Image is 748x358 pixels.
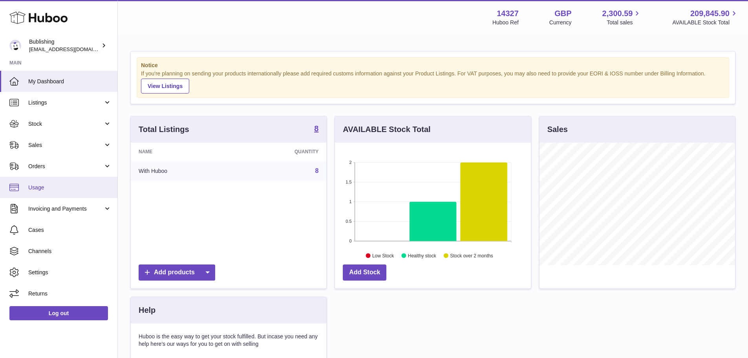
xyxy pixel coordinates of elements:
a: Add products [139,264,215,281]
span: Listings [28,99,103,106]
div: Huboo Ref [492,19,519,26]
th: Quantity [234,143,326,161]
text: Healthy stock [408,253,437,258]
text: 2 [349,160,352,165]
a: 2,300.59 Total sales [602,8,642,26]
span: Orders [28,163,103,170]
text: Stock over 2 months [450,253,493,258]
td: With Huboo [131,161,234,181]
text: Low Stock [372,253,394,258]
div: Bublishing [29,38,100,53]
h3: AVAILABLE Stock Total [343,124,430,135]
p: Huboo is the easy way to get your stock fulfilled. But incase you need any help here's our ways f... [139,333,318,348]
a: 8 [315,167,318,174]
span: AVAILABLE Stock Total [672,19,739,26]
strong: GBP [554,8,571,19]
a: 8 [314,125,318,134]
span: Returns [28,290,112,297]
span: [EMAIL_ADDRESS][DOMAIN_NAME] [29,46,115,52]
text: 1 [349,199,352,204]
h3: Sales [547,124,568,135]
span: Channels [28,248,112,255]
span: 2,300.59 [602,8,633,19]
strong: 14327 [497,8,519,19]
a: 209,845.90 AVAILABLE Stock Total [672,8,739,26]
text: 0 [349,239,352,243]
a: Add Stock [343,264,386,281]
strong: 8 [314,125,318,132]
span: 209,845.90 [690,8,730,19]
a: View Listings [141,79,189,94]
a: Log out [9,306,108,320]
span: Usage [28,184,112,191]
span: My Dashboard [28,78,112,85]
span: Total sales [607,19,642,26]
span: Cases [28,226,112,234]
img: internalAdmin-14327@internal.huboo.com [9,40,21,51]
text: 0.5 [346,219,352,224]
strong: Notice [141,62,725,69]
span: Sales [28,141,103,149]
th: Name [131,143,234,161]
span: Invoicing and Payments [28,205,103,213]
text: 1.5 [346,180,352,184]
div: Currency [549,19,572,26]
h3: Help [139,305,155,316]
div: If you're planning on sending your products internationally please add required customs informati... [141,70,725,94]
span: Settings [28,269,112,276]
span: Stock [28,120,103,128]
h3: Total Listings [139,124,189,135]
